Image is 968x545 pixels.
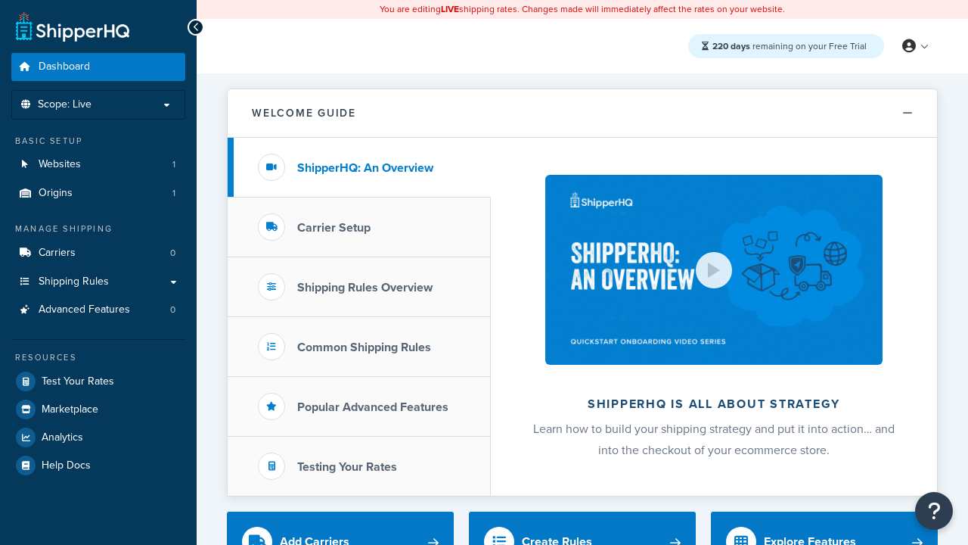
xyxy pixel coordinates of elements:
[11,351,185,364] div: Resources
[297,161,433,175] h3: ShipperHQ: An Overview
[42,459,91,472] span: Help Docs
[39,276,109,288] span: Shipping Rules
[11,396,185,423] a: Marketplace
[297,400,448,414] h3: Popular Advanced Features
[170,247,175,260] span: 0
[39,61,90,73] span: Dashboard
[39,158,81,171] span: Websites
[39,187,73,200] span: Origins
[531,397,897,411] h2: ShipperHQ is all about strategy
[252,107,356,119] h2: Welcome Guide
[11,53,185,81] a: Dashboard
[172,187,175,200] span: 1
[42,375,114,388] span: Test Your Rates
[11,135,185,148] div: Basic Setup
[11,268,185,296] a: Shipping Rules
[11,296,185,324] li: Advanced Features
[228,89,937,138] button: Welcome Guide
[11,424,185,451] a: Analytics
[11,151,185,179] a: Websites1
[712,39,750,53] strong: 220 days
[172,158,175,171] span: 1
[11,239,185,267] a: Carriers0
[11,452,185,479] a: Help Docs
[11,179,185,207] li: Origins
[297,281,433,294] h3: Shipping Rules Overview
[297,221,371,235] h3: Carrier Setup
[39,304,130,316] span: Advanced Features
[38,98,92,111] span: Scope: Live
[11,368,185,395] a: Test Your Rates
[712,39,867,53] span: remaining on your Free Trial
[170,304,175,316] span: 0
[533,420,895,459] span: Learn how to build your shipping strategy and put it into action… and into the checkout of your e...
[297,460,397,474] h3: Testing Your Rates
[11,151,185,179] li: Websites
[11,223,185,235] div: Manage Shipping
[11,179,185,207] a: Origins1
[545,175,883,365] img: ShipperHQ is all about strategy
[11,239,185,267] li: Carriers
[441,2,459,16] b: LIVE
[297,341,431,354] h3: Common Shipping Rules
[915,492,953,530] button: Open Resource Center
[11,296,185,324] a: Advanced Features0
[42,431,83,444] span: Analytics
[42,403,98,416] span: Marketplace
[39,247,76,260] span: Carriers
